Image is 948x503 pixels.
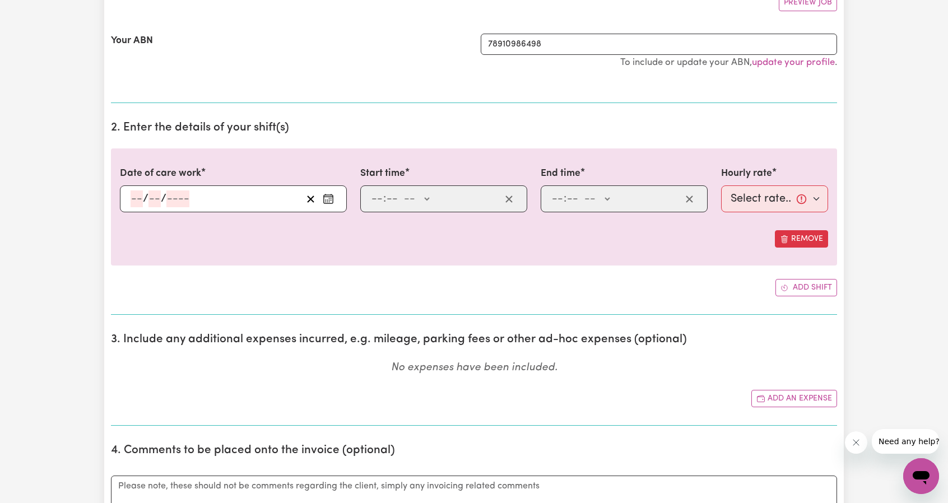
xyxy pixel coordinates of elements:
[302,190,319,207] button: Clear date
[143,193,148,205] span: /
[391,362,557,373] em: No expenses have been included.
[131,190,143,207] input: --
[751,390,837,407] button: Add another expense
[551,190,564,207] input: --
[721,166,772,181] label: Hourly rate
[775,230,828,248] button: Remove this shift
[371,190,383,207] input: --
[845,431,867,454] iframe: Close message
[386,190,398,207] input: --
[319,190,337,207] button: Enter the date of care work
[541,166,580,181] label: End time
[111,34,153,48] label: Your ABN
[566,190,579,207] input: --
[120,166,201,181] label: Date of care work
[903,458,939,494] iframe: Button to launch messaging window
[111,444,837,458] h2: 4. Comments to be placed onto the invoice (optional)
[872,429,939,454] iframe: Message from company
[111,333,837,347] h2: 3. Include any additional expenses incurred, e.g. mileage, parking fees or other ad-hoc expenses ...
[148,190,161,207] input: --
[166,190,189,207] input: ----
[161,193,166,205] span: /
[360,166,405,181] label: Start time
[752,58,835,67] a: update your profile
[111,121,837,135] h2: 2. Enter the details of your shift(s)
[564,193,566,205] span: :
[7,8,68,17] span: Need any help?
[620,58,837,67] small: To include or update your ABN, .
[775,279,837,296] button: Add another shift
[383,193,386,205] span: :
